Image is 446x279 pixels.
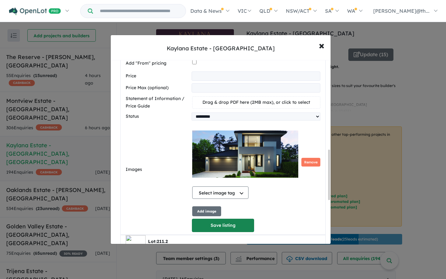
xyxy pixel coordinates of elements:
label: Status [126,113,189,120]
button: Select image tag [192,186,249,199]
button: Remove [301,158,320,167]
span: 211.2 [157,239,168,244]
span: × [319,39,324,52]
input: Try estate name, suburb, builder or developer [94,4,184,18]
span: Drag & drop PDF here (2MB max), or click to select [202,99,310,105]
span: [PERSON_NAME]@th... [373,8,430,14]
button: Save listing [192,219,254,232]
div: Kaylana Estate - [GEOGRAPHIC_DATA] [167,44,275,53]
img: Openlot PRO Logo White [9,7,61,15]
img: Kaylana%20Estate%20-%20Tarneit%20-%20Lot%20211-2___eagle_1648680_objects_m_1756135860.jpeg [126,235,146,255]
label: Statement of Information / Price Guide [126,95,190,110]
b: Lot: [148,239,168,244]
label: Price Max (optional) [126,84,189,92]
label: Price [126,72,189,80]
label: Add "From" pricing [126,60,190,67]
label: Images [126,166,190,173]
img: 9k= [192,123,298,185]
button: Add image [192,206,221,217]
